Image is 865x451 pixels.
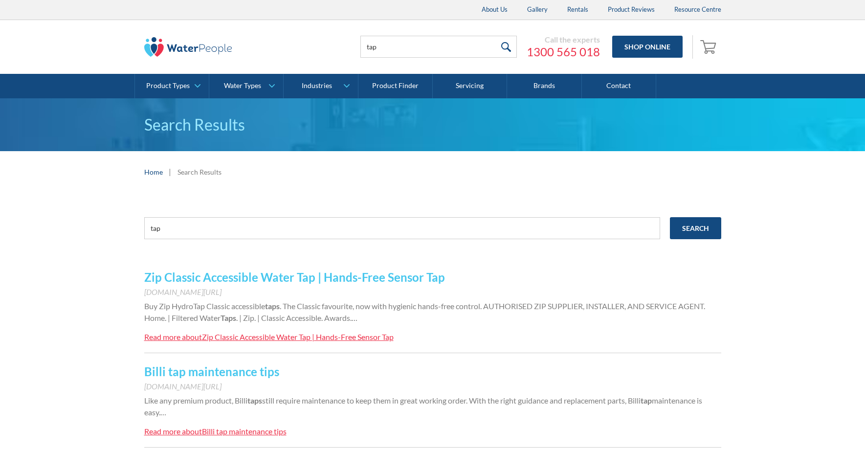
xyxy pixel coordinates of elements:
[146,82,190,90] div: Product Types
[527,35,600,45] div: Call the experts
[144,37,232,57] img: The Water People
[507,74,581,98] a: Brands
[284,74,357,98] a: Industries
[433,74,507,98] a: Servicing
[144,113,721,136] h1: Search Results
[202,427,287,436] div: Billi tap maintenance tips
[144,396,247,405] span: Like any premium product, Billi
[224,82,261,90] div: Water Types
[168,166,173,178] div: |
[582,74,656,98] a: Contact
[612,36,683,58] a: Shop Online
[352,313,357,322] span: …
[265,301,280,311] strong: taps
[144,331,394,343] a: Read more aboutZip Classic Accessible Water Tap | Hands-Free Sensor Tap
[236,313,352,322] span: . | Zip. | Classic Accessible. Awards.
[358,74,433,98] a: Product Finder
[135,74,209,98] a: Product Types
[144,301,705,322] span: . The Classic favourite, now with hygienic hands-free control. AUTHORISED ZIP SUPPLIER, INSTALLER...
[698,35,721,59] a: Open cart
[221,313,236,322] strong: Taps
[209,74,283,98] a: Water Types
[527,45,600,59] a: 1300 565 018
[144,427,202,436] div: Read more about
[160,407,166,417] span: …
[202,332,394,341] div: Zip Classic Accessible Water Tap | Hands-Free Sensor Tap
[144,301,265,311] span: Buy Zip HydroTap Classic accessible
[641,396,652,405] strong: tap
[247,396,262,405] strong: taps
[144,167,163,177] a: Home
[177,167,222,177] div: Search Results
[144,381,721,392] div: [DOMAIN_NAME][URL]
[670,217,721,239] input: Search
[144,270,445,284] a: Zip Classic Accessible Water Tap | Hands-Free Sensor Tap
[144,332,202,341] div: Read more about
[302,82,332,90] div: Industries
[144,286,721,298] div: [DOMAIN_NAME][URL]
[144,426,287,437] a: Read more aboutBilli tap maintenance tips
[700,39,719,54] img: shopping cart
[144,364,279,379] a: Billi tap maintenance tips
[144,217,660,239] input: e.g. chilled water cooler
[262,396,641,405] span: still require maintenance to keep them in great working order. With the right guidance and replac...
[144,396,702,417] span: maintenance is easy.
[360,36,517,58] input: Search products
